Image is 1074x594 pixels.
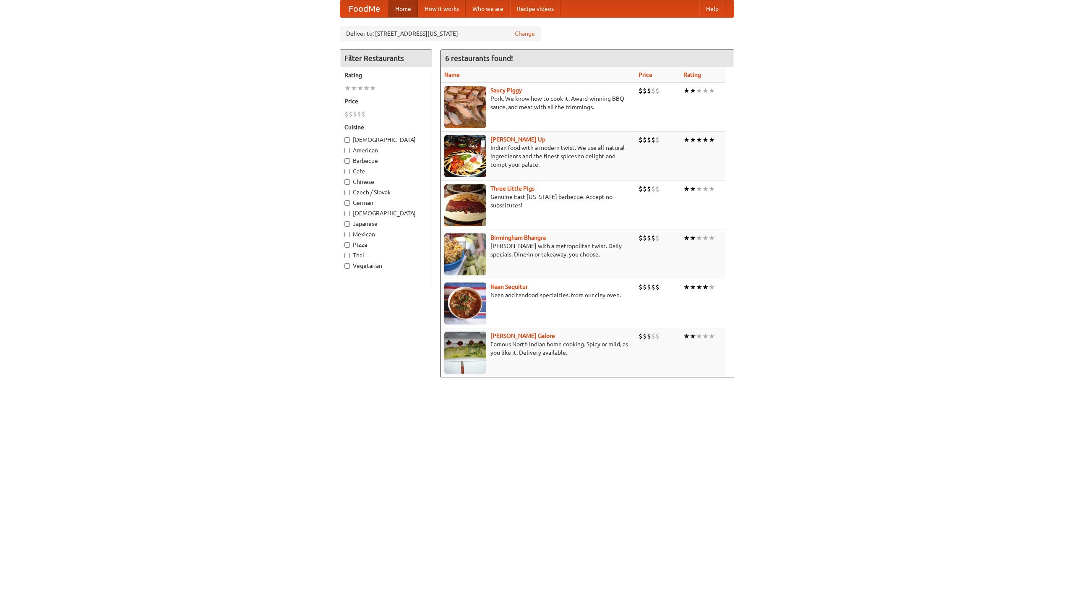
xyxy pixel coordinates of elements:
[639,332,643,341] li: $
[651,233,655,243] li: $
[709,184,715,194] li: ★
[683,184,690,194] li: ★
[647,233,651,243] li: $
[444,94,632,111] p: Pork. We know how to cook it. Award-winning BBQ sauce, and meat with all the trimmings.
[643,283,647,292] li: $
[344,148,350,153] input: American
[444,340,632,357] p: Famous North Indian home cooking. Spicy or mild, as you like it. Delivery available.
[344,221,350,227] input: Japanese
[639,135,643,144] li: $
[651,86,655,95] li: $
[490,87,522,94] a: Saucy Piggy
[647,283,651,292] li: $
[639,283,643,292] li: $
[690,86,696,95] li: ★
[444,86,486,128] img: saucy.jpg
[490,332,555,339] a: [PERSON_NAME] Galore
[357,110,361,119] li: $
[510,0,560,17] a: Recipe videos
[690,135,696,144] li: ★
[690,332,696,341] li: ★
[643,332,647,341] li: $
[490,185,534,192] a: Three Little Pigs
[651,184,655,194] li: $
[515,29,535,38] a: Change
[709,283,715,292] li: ★
[349,110,353,119] li: $
[683,283,690,292] li: ★
[444,135,486,177] img: curryup.jpg
[709,233,715,243] li: ★
[344,230,428,238] label: Mexican
[709,332,715,341] li: ★
[344,263,350,269] input: Vegetarian
[353,110,357,119] li: $
[370,84,376,93] li: ★
[683,332,690,341] li: ★
[344,169,350,174] input: Cafe
[696,283,702,292] li: ★
[702,86,709,95] li: ★
[647,86,651,95] li: $
[444,184,486,226] img: littlepigs.jpg
[655,332,660,341] li: $
[445,54,513,62] ng-pluralize: 6 restaurants found!
[699,0,725,17] a: Help
[696,184,702,194] li: ★
[344,179,350,185] input: Chinese
[344,137,350,143] input: [DEMOGRAPHIC_DATA]
[683,135,690,144] li: ★
[418,0,466,17] a: How it works
[344,262,428,270] label: Vegetarian
[466,0,510,17] a: Who we are
[647,135,651,144] li: $
[651,283,655,292] li: $
[344,97,428,105] h5: Price
[651,332,655,341] li: $
[643,233,647,243] li: $
[444,233,486,275] img: bhangra.jpg
[444,283,486,324] img: naansequitur.jpg
[696,135,702,144] li: ★
[444,193,632,209] p: Genuine East [US_STATE] barbecue. Accept no substitutes!
[490,136,545,143] a: [PERSON_NAME] Up
[639,86,643,95] li: $
[444,242,632,259] p: [PERSON_NAME] with a metropolitan twist. Daily specials. Dine-in or takeaway, you choose.
[647,184,651,194] li: $
[696,332,702,341] li: ★
[702,233,709,243] li: ★
[344,241,428,249] label: Pizza
[643,184,647,194] li: $
[690,184,696,194] li: ★
[344,242,350,248] input: Pizza
[490,234,546,241] a: Birmingham Bhangra
[344,136,428,144] label: [DEMOGRAPHIC_DATA]
[361,110,365,119] li: $
[363,84,370,93] li: ★
[490,283,528,290] a: Naan Sequitur
[655,135,660,144] li: $
[344,251,428,259] label: Thai
[696,233,702,243] li: ★
[344,84,351,93] li: ★
[357,84,363,93] li: ★
[709,86,715,95] li: ★
[655,86,660,95] li: $
[344,253,350,258] input: Thai
[639,71,652,78] a: Price
[709,135,715,144] li: ★
[344,158,350,164] input: Barbecue
[388,0,418,17] a: Home
[344,232,350,237] input: Mexican
[643,86,647,95] li: $
[655,184,660,194] li: $
[655,233,660,243] li: $
[702,283,709,292] li: ★
[351,84,357,93] li: ★
[344,71,428,79] h5: Rating
[683,233,690,243] li: ★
